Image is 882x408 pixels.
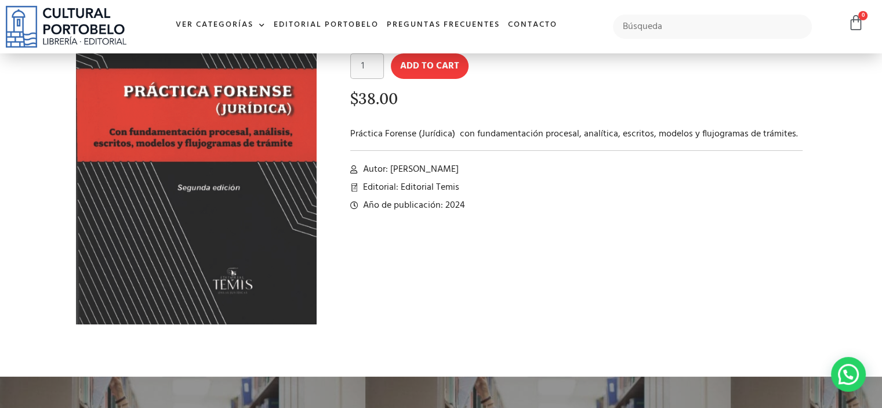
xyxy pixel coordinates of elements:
[360,163,459,176] span: Autor: [PERSON_NAME]
[172,13,270,38] a: Ver Categorías
[504,13,561,38] a: Contacto
[350,127,803,141] p: Práctica Forense (Jurídica) con fundamentación procesal, analítica, escritos, modelos y flujogram...
[360,180,459,194] span: Editorial: Editorial Temis
[383,13,504,38] a: Preguntas frecuentes
[270,13,383,38] a: Editorial Portobelo
[350,89,358,108] span: $
[350,53,384,79] input: Product quantity
[858,11,868,20] span: 0
[613,15,812,39] input: Búsqueda
[831,357,866,392] div: WhatsApp contact
[848,15,864,31] a: 0
[391,53,469,79] button: Add to cart
[350,89,398,108] bdi: 38.00
[360,198,465,212] span: Año de publicación: 2024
